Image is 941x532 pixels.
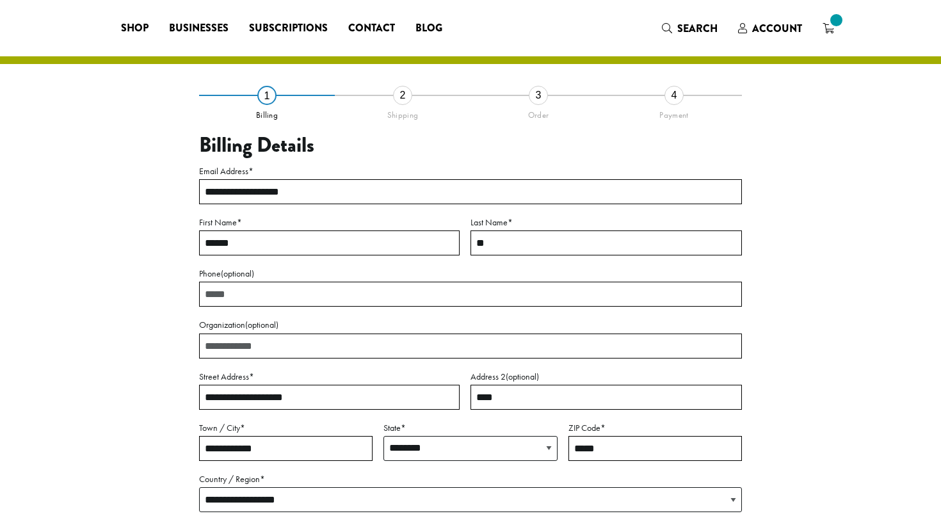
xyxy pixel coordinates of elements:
[169,20,229,36] span: Businesses
[677,21,718,36] span: Search
[728,18,812,39] a: Account
[470,105,606,120] div: Order
[199,369,460,385] label: Street Address
[199,133,742,157] h3: Billing Details
[470,214,742,230] label: Last Name
[111,18,159,38] a: Shop
[529,86,548,105] div: 3
[348,20,395,36] span: Contact
[199,163,742,179] label: Email Address
[652,18,728,39] a: Search
[249,20,328,36] span: Subscriptions
[199,105,335,120] div: Billing
[405,18,453,38] a: Blog
[335,105,470,120] div: Shipping
[245,319,278,330] span: (optional)
[752,21,802,36] span: Account
[257,86,277,105] div: 1
[470,369,742,385] label: Address 2
[199,214,460,230] label: First Name
[664,86,684,105] div: 4
[199,420,373,436] label: Town / City
[606,105,742,120] div: Payment
[199,317,742,333] label: Organization
[221,268,254,279] span: (optional)
[121,20,149,36] span: Shop
[568,420,742,436] label: ZIP Code
[506,371,539,382] span: (optional)
[415,20,442,36] span: Blog
[159,18,239,38] a: Businesses
[393,86,412,105] div: 2
[383,420,557,436] label: State
[338,18,405,38] a: Contact
[239,18,338,38] a: Subscriptions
